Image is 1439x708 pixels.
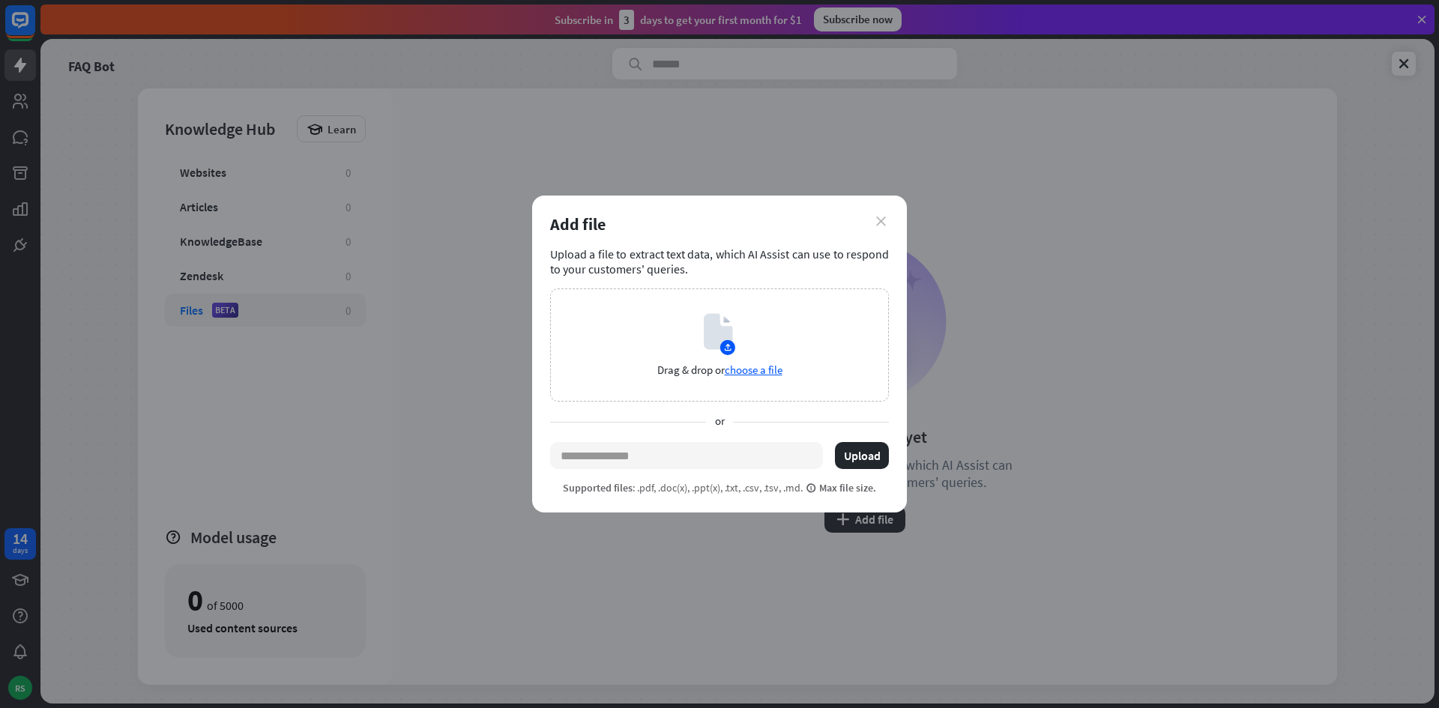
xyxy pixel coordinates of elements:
button: Upload [835,442,889,469]
span: or [706,414,734,430]
p: : .pdf, .doc(x), .ppt(x), .txt, .csv, .tsv, .md. [563,481,876,494]
p: Drag & drop or [657,363,782,377]
button: Open LiveChat chat widget [12,6,57,51]
i: close [876,217,886,226]
span: Max file size. [806,481,876,494]
span: choose a file [725,363,782,377]
span: Supported files [563,481,633,494]
div: Add file [550,214,889,235]
div: Upload a file to extract text data, which AI Assist can use to respond to your customers' queries. [550,246,889,276]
